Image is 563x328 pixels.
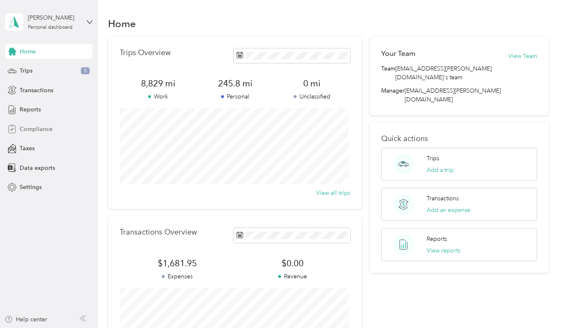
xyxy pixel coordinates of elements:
[427,154,439,163] p: Trips
[381,86,405,104] span: Manager
[81,67,90,75] span: 5
[120,48,171,57] p: Trips Overview
[381,64,395,82] span: Team
[427,206,470,214] button: Add an expense
[316,189,350,197] button: View all trips
[20,144,35,153] span: Taxes
[28,25,73,30] div: Personal dashboard
[120,78,196,89] span: 8,829 mi
[395,64,537,82] span: [EMAIL_ADDRESS][PERSON_NAME][DOMAIN_NAME]'s team
[120,92,196,101] p: Work
[20,86,53,95] span: Transactions
[20,47,36,56] span: Home
[20,164,55,172] span: Data exports
[28,13,80,22] div: [PERSON_NAME]
[5,315,47,324] button: Help center
[196,78,273,89] span: 245.8 mi
[516,281,563,328] iframe: Everlance-gr Chat Button Frame
[120,272,235,281] p: Expenses
[108,19,136,28] h1: Home
[235,257,350,269] span: $0.00
[120,257,235,269] span: $1,681.95
[427,246,460,255] button: View reports
[20,66,33,75] span: Trips
[427,235,447,243] p: Reports
[274,92,350,101] p: Unclassified
[405,87,501,103] span: [EMAIL_ADDRESS][PERSON_NAME][DOMAIN_NAME]
[381,48,415,59] h2: Your Team
[427,166,454,174] button: Add a trip
[20,125,53,134] span: Compliance
[381,134,537,143] p: Quick actions
[20,183,42,192] span: Settings
[427,194,459,203] p: Transactions
[274,78,350,89] span: 0 mi
[20,105,41,114] span: Reports
[196,92,273,101] p: Personal
[120,228,197,237] p: Transactions Overview
[235,272,350,281] p: Revenue
[508,52,537,61] button: View Team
